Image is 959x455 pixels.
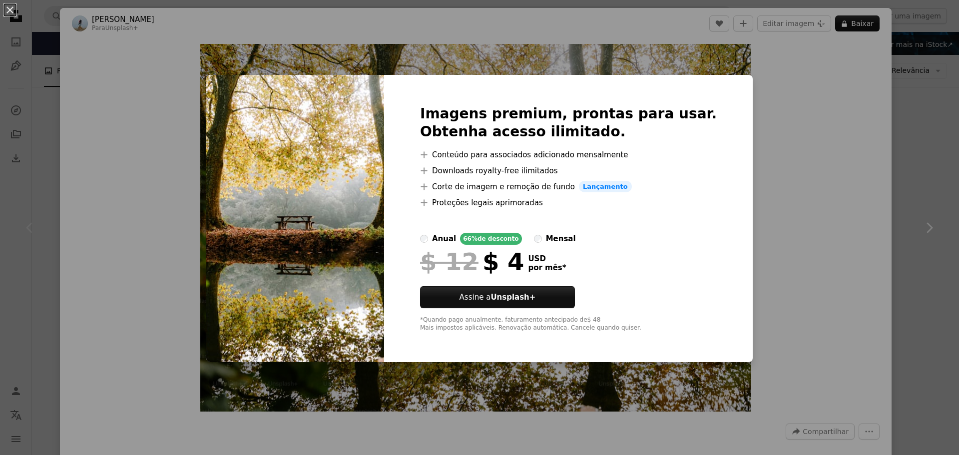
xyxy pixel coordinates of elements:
li: Conteúdo para associados adicionado mensalmente [420,149,717,161]
h2: Imagens premium, prontas para usar. Obtenha acesso ilimitado. [420,105,717,141]
input: mensal [534,235,542,243]
span: por mês * [528,263,566,272]
span: Lançamento [579,181,632,193]
li: Corte de imagem e remoção de fundo [420,181,717,193]
li: Downloads royalty-free ilimitados [420,165,717,177]
span: $ 12 [420,249,479,275]
span: USD [528,254,566,263]
img: premium_photo-1667126444822-94fb21279436 [206,75,384,363]
input: anual66%de desconto [420,235,428,243]
div: anual [432,233,456,245]
div: 66% de desconto [460,233,521,245]
li: Proteções legais aprimoradas [420,197,717,209]
div: $ 4 [420,249,524,275]
strong: Unsplash+ [490,293,535,302]
div: mensal [546,233,576,245]
button: Assine aUnsplash+ [420,286,575,308]
div: *Quando pago anualmente, faturamento antecipado de $ 48 Mais impostos aplicáveis. Renovação autom... [420,316,717,332]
